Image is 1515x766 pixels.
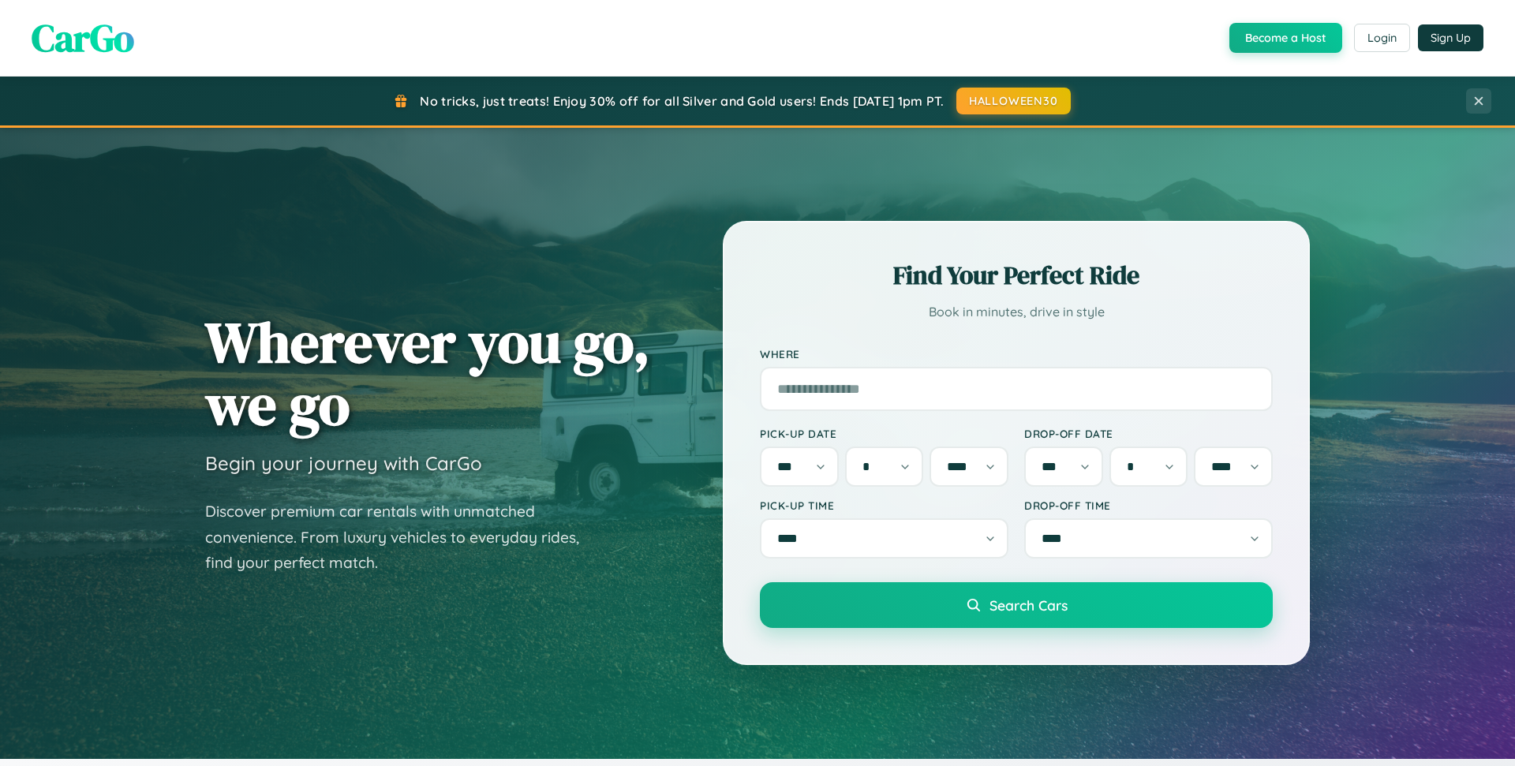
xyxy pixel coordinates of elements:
[205,311,650,435] h1: Wherever you go, we go
[205,499,600,576] p: Discover premium car rentals with unmatched convenience. From luxury vehicles to everyday rides, ...
[420,93,944,109] span: No tricks, just treats! Enjoy 30% off for all Silver and Gold users! Ends [DATE] 1pm PT.
[760,258,1273,293] h2: Find Your Perfect Ride
[760,347,1273,361] label: Where
[760,427,1008,440] label: Pick-up Date
[1418,24,1483,51] button: Sign Up
[760,582,1273,628] button: Search Cars
[205,451,482,475] h3: Begin your journey with CarGo
[989,596,1068,614] span: Search Cars
[32,12,134,64] span: CarGo
[760,499,1008,512] label: Pick-up Time
[1024,427,1273,440] label: Drop-off Date
[760,301,1273,323] p: Book in minutes, drive in style
[1024,499,1273,512] label: Drop-off Time
[1354,24,1410,52] button: Login
[1229,23,1342,53] button: Become a Host
[956,88,1071,114] button: HALLOWEEN30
